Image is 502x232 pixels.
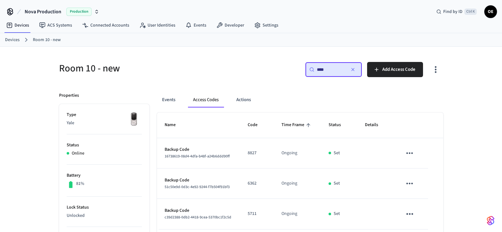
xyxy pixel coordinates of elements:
[274,138,321,168] td: Ongoing
[334,180,340,187] p: Set
[67,112,142,118] p: Type
[180,20,211,31] a: Events
[431,6,482,17] div: Find by IDCtrl K
[487,216,494,226] img: SeamLogoGradient.69752ec5.svg
[249,20,283,31] a: Settings
[157,92,180,107] button: Events
[248,180,266,187] p: 6362
[248,150,266,156] p: 8827
[67,142,142,149] p: Status
[67,204,142,211] p: Lock Status
[1,20,34,31] a: Devices
[165,146,233,153] p: Backup Code
[188,92,224,107] button: Access Codes
[274,199,321,229] td: Ongoing
[72,150,84,157] p: Online
[165,184,230,190] span: 51c50e9d-0d3c-4e92-9244-f7b504f91bf3
[365,120,386,130] span: Details
[484,5,497,18] button: OE
[34,20,77,31] a: ACS Systems
[157,113,443,229] table: sticky table
[157,92,443,107] div: ant example
[443,9,463,15] span: Find by ID
[33,37,61,43] a: Room 10 - new
[59,62,247,75] h5: Room 10 - new
[67,120,142,126] p: Yale
[334,150,340,156] p: Set
[485,6,496,17] span: OE
[367,62,423,77] button: Add Access Code
[126,112,142,127] img: Yale Assure Touchscreen Wifi Smart Lock, Satin Nickel, Front
[165,207,233,214] p: Backup Code
[231,92,256,107] button: Actions
[248,211,266,217] p: 5711
[281,120,312,130] span: Time Frame
[464,9,477,15] span: Ctrl K
[165,177,233,184] p: Backup Code
[165,120,184,130] span: Name
[77,20,134,31] a: Connected Accounts
[66,8,92,16] span: Production
[165,215,231,220] span: c39d2388-0db2-4418-9cea-5370bc1f2c5d
[67,212,142,219] p: Unlocked
[248,120,266,130] span: Code
[165,154,230,159] span: 16738619-08d4-4dfa-b48f-a24b6ddd90ff
[25,8,61,15] span: Nova Production
[211,20,249,31] a: Developer
[134,20,180,31] a: User Identities
[382,65,415,74] span: Add Access Code
[329,120,349,130] span: Status
[334,211,340,217] p: Set
[76,180,84,187] p: 81%
[5,37,20,43] a: Devices
[59,92,79,99] p: Properties
[274,168,321,199] td: Ongoing
[67,172,142,179] p: Battery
